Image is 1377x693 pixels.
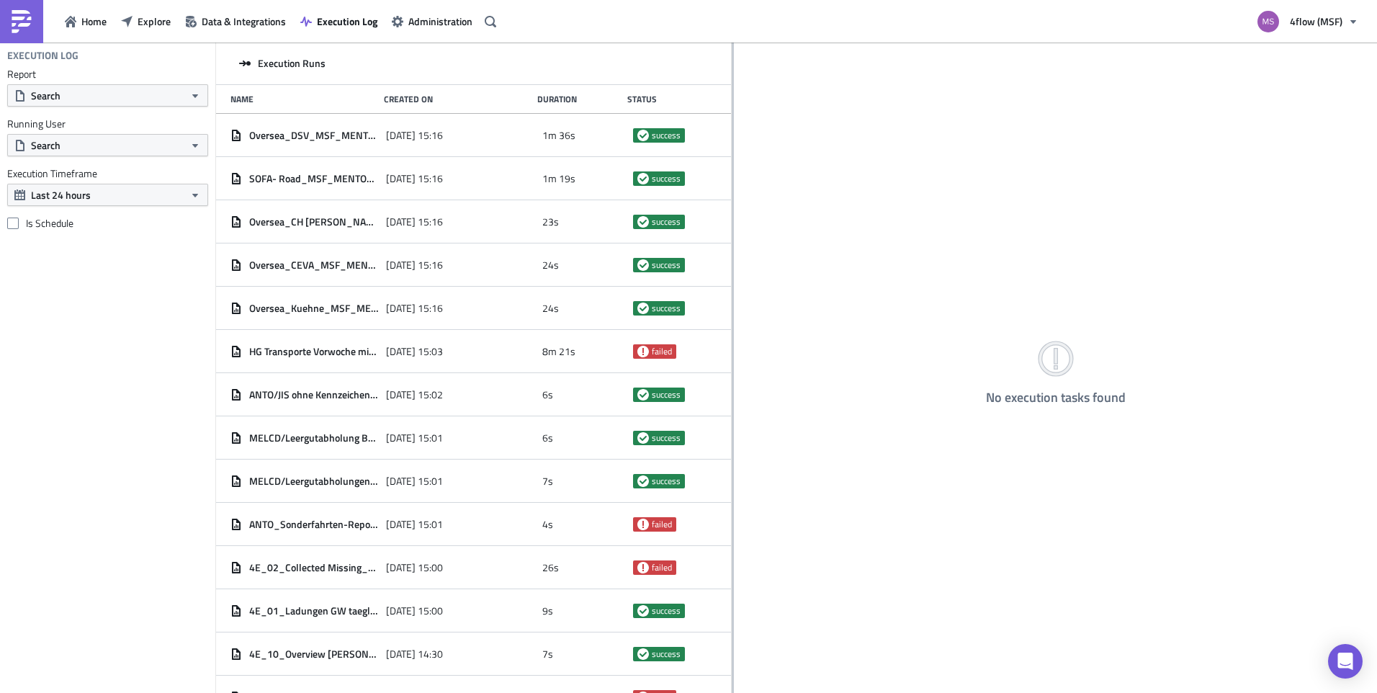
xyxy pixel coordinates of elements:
span: 9s [542,604,553,617]
span: [DATE] 15:16 [386,215,443,228]
span: [DATE] 15:00 [386,604,443,617]
span: Execution Log [317,14,377,29]
span: Administration [408,14,472,29]
span: success [637,173,649,184]
span: success [652,389,681,401]
span: [DATE] 15:03 [386,345,443,358]
label: Running User [7,117,208,130]
span: success [637,303,649,314]
button: Data & Integrations [178,10,293,32]
span: 7s [542,475,553,488]
span: 4E_02_Collected Missing_Touren_15:00 [249,561,379,574]
span: [DATE] 15:01 [386,475,443,488]
span: MELCD/Leergutabholungen BUH [249,475,379,488]
span: Search [31,88,60,103]
h4: Execution Log [7,49,79,62]
span: [DATE] 15:16 [386,259,443,272]
span: success [652,475,681,487]
img: Avatar [1256,9,1280,34]
span: success [652,432,681,444]
div: Duration [537,94,619,104]
span: [DATE] 15:01 [386,432,443,444]
div: Created On [384,94,530,104]
button: Explore [114,10,178,32]
span: 24s [542,259,559,272]
button: Home [58,10,114,32]
button: Execution Log [293,10,385,32]
span: 23s [542,215,559,228]
span: MELCD/Leergutabholung BUG [249,432,379,444]
span: [DATE] 15:01 [386,518,443,531]
span: success [652,173,681,184]
div: Name [230,94,377,104]
span: success [637,432,649,444]
span: success [637,389,649,401]
span: 4flow (MSF) [1290,14,1342,29]
button: 4flow (MSF) [1249,6,1366,37]
span: 1m 19s [542,172,575,185]
span: success [637,648,649,660]
span: failed [637,562,649,573]
button: Search [7,84,208,107]
span: 4E_10_Overview [PERSON_NAME] Ebbergassing_ATG424I, ATH938I [249,648,379,661]
img: PushMetrics [10,10,33,33]
span: success [637,216,649,228]
span: [DATE] 15:00 [386,561,443,574]
span: SOFA- Road_MSF_MENTO_Performance Dashboard [249,172,379,185]
span: success [637,605,649,617]
h4: No execution tasks found [986,390,1126,405]
span: failed [637,346,649,357]
div: Status [627,94,709,104]
span: ANTO/JIS ohne Kennzeichen 15:00 [249,388,379,401]
span: Home [81,14,107,29]
span: Execution Runs [258,57,326,70]
span: success [652,216,681,228]
span: [DATE] 15:02 [386,388,443,401]
span: 7s [542,648,553,661]
span: Data & Integrations [202,14,286,29]
span: 26s [542,561,559,574]
span: failed [652,562,672,573]
span: Last 24 hours [31,187,91,202]
span: Oversea_CEVA_MSF_MENTO_Performance Dashboard Übersee_1.0 [249,259,379,272]
button: Search [7,134,208,156]
span: 4E_01_Ladungen GW taeglich [249,604,379,617]
label: Report [7,68,208,81]
span: failed [652,519,672,530]
span: 1m 36s [542,129,575,142]
span: 24s [542,302,559,315]
span: Explore [138,14,171,29]
span: success [652,303,681,314]
span: success [652,605,681,617]
span: [DATE] 15:16 [386,129,443,142]
label: Is Schedule [7,217,208,230]
span: success [637,475,649,487]
span: [DATE] 14:30 [386,648,443,661]
span: [DATE] 15:16 [386,302,443,315]
button: Administration [385,10,480,32]
span: success [652,130,681,141]
div: Open Intercom Messenger [1328,644,1363,679]
span: 6s [542,432,553,444]
span: Oversea_CH [PERSON_NAME] Dashboard Übersee_1.0 [249,215,379,228]
span: failed [637,519,649,530]
span: 4s [542,518,553,531]
span: ANTO_Sonderfahrten-Report ex PUC für THO und PRE [249,518,379,531]
span: 8m 21s [542,345,575,358]
span: failed [652,346,672,357]
label: Execution Timeframe [7,167,208,180]
span: Oversea_DSV_MSF_MENTO_Performance Dashboard Übersee_1.0 [249,129,379,142]
span: Oversea_Kuehne_MSF_MENTO_Performance Dashboard Übersee_1.0 [249,302,379,315]
span: success [652,259,681,271]
span: [DATE] 15:16 [386,172,443,185]
span: Search [31,138,60,153]
button: Last 24 hours [7,184,208,206]
span: HG Transporte Vorwoche mit Exceptions [249,345,379,358]
span: 6s [542,388,553,401]
span: success [652,648,681,660]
